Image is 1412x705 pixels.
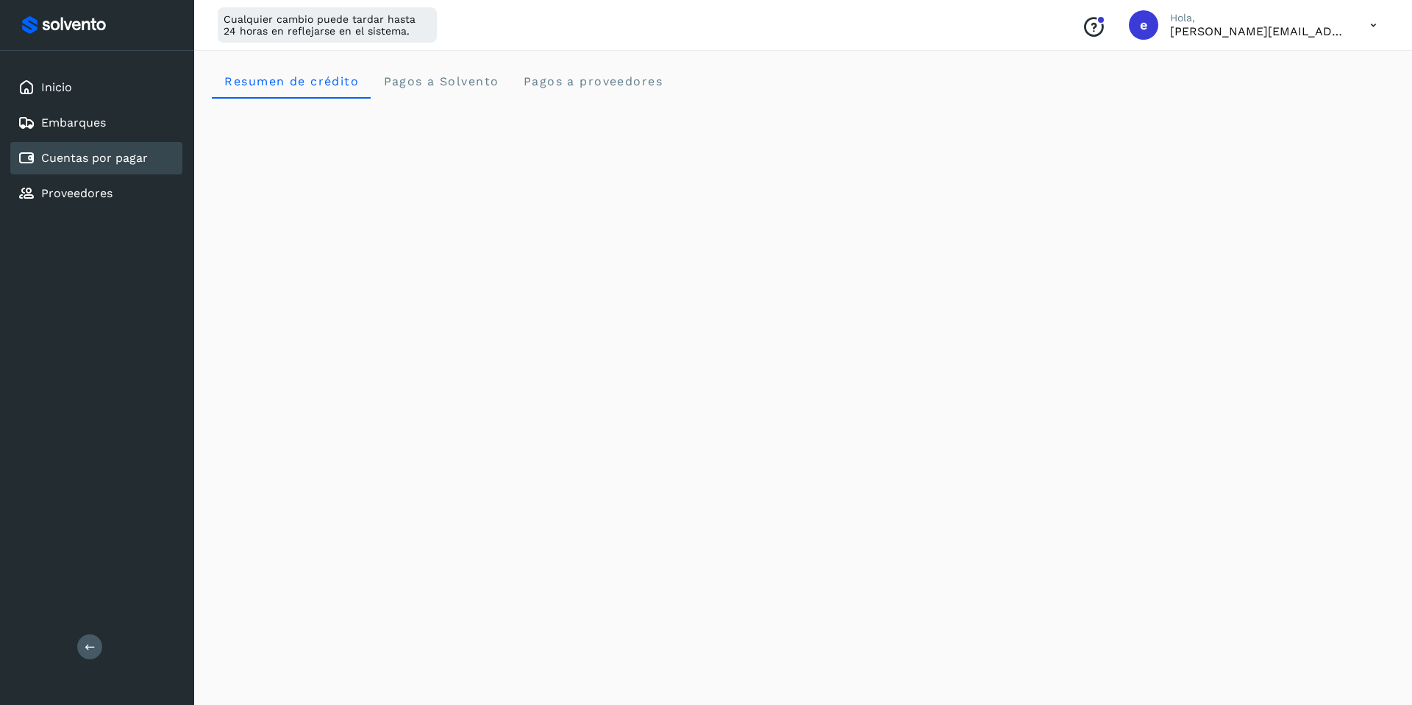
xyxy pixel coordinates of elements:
a: Proveedores [41,186,113,200]
div: Cualquier cambio puede tardar hasta 24 horas en reflejarse en el sistema. [218,7,437,43]
a: Inicio [41,80,72,94]
span: Pagos a Solvento [382,74,499,88]
p: Hola, [1170,12,1347,24]
a: Cuentas por pagar [41,151,148,165]
p: ernesto+temporal@solvento.mx [1170,24,1347,38]
span: Resumen de crédito [224,74,359,88]
span: Pagos a proveedores [522,74,663,88]
div: Inicio [10,71,182,104]
div: Cuentas por pagar [10,142,182,174]
div: Proveedores [10,177,182,210]
div: Embarques [10,107,182,139]
a: Embarques [41,116,106,130]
